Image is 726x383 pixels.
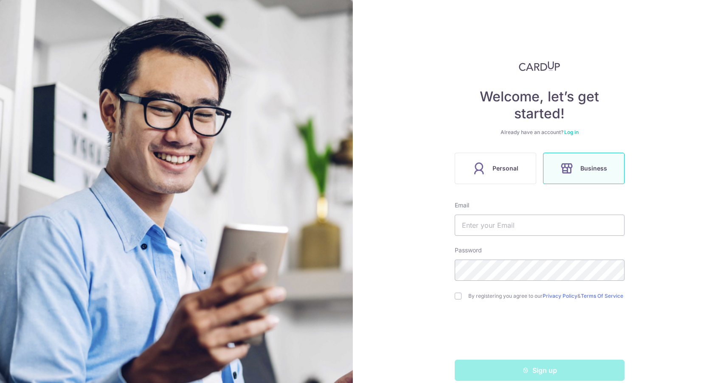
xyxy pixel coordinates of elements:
a: Privacy Policy [543,293,577,299]
span: Business [580,163,607,173]
label: By registering you agree to our & [468,293,625,299]
div: Already have an account? [455,129,625,136]
iframe: reCAPTCHA [475,316,604,349]
a: Business [540,153,628,184]
a: Terms Of Service [581,293,623,299]
img: CardUp Logo [519,61,560,71]
a: Log in [564,129,579,135]
h4: Welcome, let’s get started! [455,88,625,122]
label: Password [455,246,482,254]
span: Personal [492,163,518,173]
input: Enter your Email [455,215,625,236]
label: Email [455,201,469,210]
a: Personal [451,153,540,184]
